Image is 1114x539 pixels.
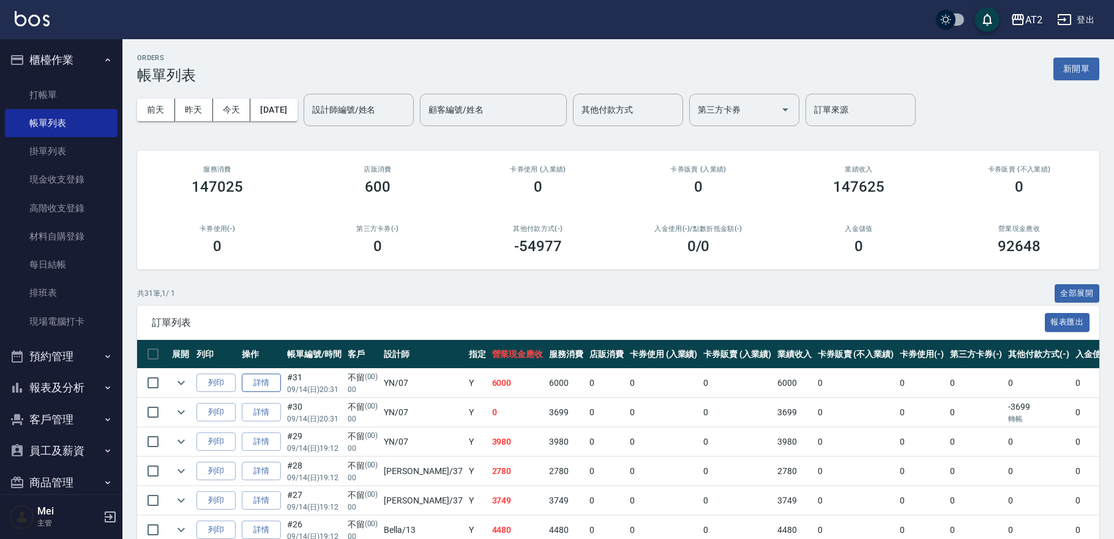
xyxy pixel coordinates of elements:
td: 2780 [774,457,815,486]
a: 排班表 [5,279,118,307]
button: 列印 [196,462,236,481]
h3: 0 [1015,178,1023,195]
p: 09/14 (日) 20:31 [287,384,342,395]
p: 09/14 (日) 19:12 [287,443,342,454]
a: 高階收支登錄 [5,194,118,222]
button: expand row [172,403,190,421]
a: 詳情 [242,491,281,510]
button: 客戶管理 [5,404,118,435]
td: 3749 [489,486,547,515]
td: 0 [1005,457,1072,486]
a: 帳單列表 [5,109,118,137]
button: 櫃檯作業 [5,44,118,76]
a: 掛單列表 [5,137,118,165]
a: 詳情 [242,374,281,393]
th: 第三方卡券(-) [947,340,1006,369]
button: 全部展開 [1055,284,1100,303]
td: YN /07 [381,369,465,398]
h2: 入金儲值 [793,225,924,233]
p: 主管 [37,518,100,529]
h3: 0 [694,178,703,195]
p: 09/14 (日) 19:12 [287,472,342,483]
td: Y [466,369,489,398]
td: 2780 [546,457,586,486]
p: (00) [365,459,378,472]
h2: 卡券使用(-) [152,225,283,233]
h2: 店販消費 [312,165,443,173]
button: expand row [172,374,190,392]
th: 店販消費 [586,340,627,369]
th: 客戶 [345,340,381,369]
h3: 92648 [998,238,1041,255]
td: 0 [947,369,1006,398]
button: Open [776,100,795,119]
h2: 卡券販賣 (入業績) [633,165,764,173]
td: 0 [700,457,774,486]
button: [DATE] [250,99,297,121]
th: 展開 [169,340,193,369]
a: 詳情 [242,432,281,451]
td: 0 [897,428,947,456]
td: YN /07 [381,428,465,456]
th: 卡券販賣 (入業績) [700,340,774,369]
p: 09/14 (日) 20:31 [287,413,342,424]
td: Y [466,428,489,456]
h2: 卡券使用 (入業績) [473,165,604,173]
a: 打帳單 [5,81,118,109]
button: 列印 [196,403,236,422]
a: 現金收支登錄 [5,165,118,194]
p: 共 31 筆, 1 / 1 [137,288,175,299]
td: 0 [586,486,627,515]
td: 6000 [489,369,547,398]
h2: 其他付款方式(-) [473,225,604,233]
th: 列印 [193,340,239,369]
button: expand row [172,432,190,451]
td: 0 [815,457,897,486]
h3: 0 /0 [687,238,710,255]
div: AT2 [1025,12,1042,28]
button: 報表匯出 [1045,313,1090,332]
a: 現場電腦打卡 [5,307,118,336]
th: 營業現金應收 [489,340,547,369]
div: 不留 [348,489,378,502]
h2: 第三方卡券(-) [312,225,443,233]
h2: 入金使用(-) /點數折抵金額(-) [633,225,764,233]
button: 列印 [196,374,236,393]
p: 00 [348,472,378,483]
th: 業績收入 [774,340,815,369]
p: (00) [365,401,378,413]
td: 0 [700,486,774,515]
th: 服務消費 [546,340,586,369]
td: [PERSON_NAME] /37 [381,457,465,486]
td: Y [466,486,489,515]
a: 材料自購登錄 [5,222,118,251]
td: 6000 [546,369,586,398]
td: 3980 [489,428,547,456]
button: AT2 [1006,7,1047,32]
a: 詳情 [242,462,281,481]
td: 0 [897,369,947,398]
button: 列印 [196,432,236,451]
h3: 0 [854,238,863,255]
td: 3699 [546,398,586,427]
button: 員工及薪資 [5,435,118,467]
div: 不留 [348,430,378,443]
a: 新開單 [1053,62,1099,74]
td: -3699 [1005,398,1072,427]
td: #29 [284,428,345,456]
td: 0 [947,428,1006,456]
td: #27 [284,486,345,515]
h3: 服務消費 [152,165,283,173]
button: 新開單 [1053,58,1099,80]
td: #28 [284,457,345,486]
button: save [975,7,1000,32]
th: 指定 [466,340,489,369]
h3: 600 [365,178,391,195]
th: 操作 [239,340,284,369]
button: 預約管理 [5,341,118,372]
td: 0 [947,398,1006,427]
button: 列印 [196,491,236,510]
h2: 業績收入 [793,165,924,173]
p: 09/14 (日) 19:12 [287,502,342,513]
td: 0 [627,486,701,515]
